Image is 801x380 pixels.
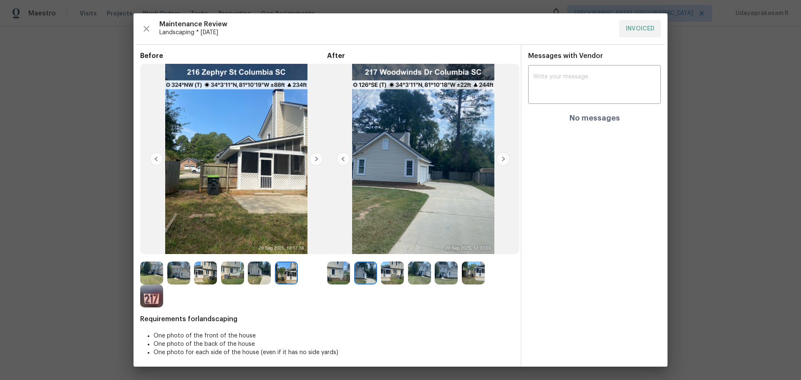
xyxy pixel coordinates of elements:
span: After [327,52,514,60]
span: Before [140,52,327,60]
li: One photo of the front of the house [154,332,514,340]
li: One photo of the back of the house [154,340,514,348]
span: Maintenance Review [159,20,612,28]
img: right-chevron-button-url [496,152,510,166]
img: left-chevron-button-url [337,152,350,166]
span: Requirements for landscaping [140,315,514,323]
span: Landscaping * [DATE] [159,28,612,37]
span: Messages with Vendor [528,53,603,59]
li: One photo for each side of the house (even if it has no side yards) [154,348,514,357]
h4: No messages [569,114,620,122]
img: left-chevron-button-url [150,152,163,166]
img: right-chevron-button-url [310,152,323,166]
